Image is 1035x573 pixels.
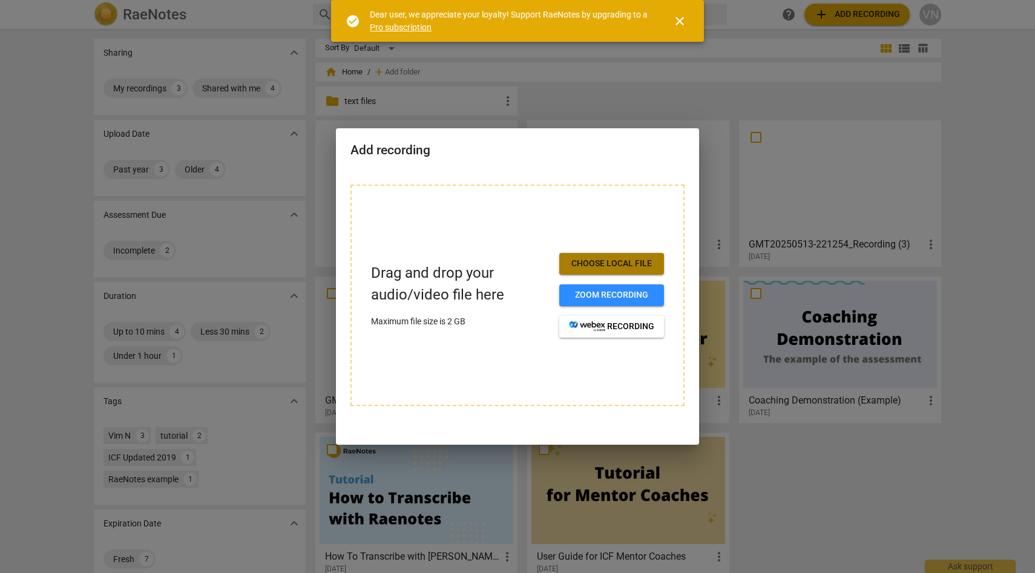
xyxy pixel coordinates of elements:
[569,289,654,301] span: Zoom recording
[559,284,664,306] button: Zoom recording
[569,258,654,270] span: Choose local file
[370,22,432,32] a: Pro subscription
[370,8,651,33] div: Dear user, we appreciate your loyalty! Support RaeNotes by upgrading to a
[371,315,550,328] p: Maximum file size is 2 GB
[569,321,654,333] span: recording
[672,14,687,28] span: close
[559,253,664,275] button: Choose local file
[350,143,685,158] h2: Add recording
[665,7,694,36] button: Close
[559,316,664,338] button: recording
[371,263,550,305] p: Drag and drop your audio/video file here
[346,14,360,28] span: check_circle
